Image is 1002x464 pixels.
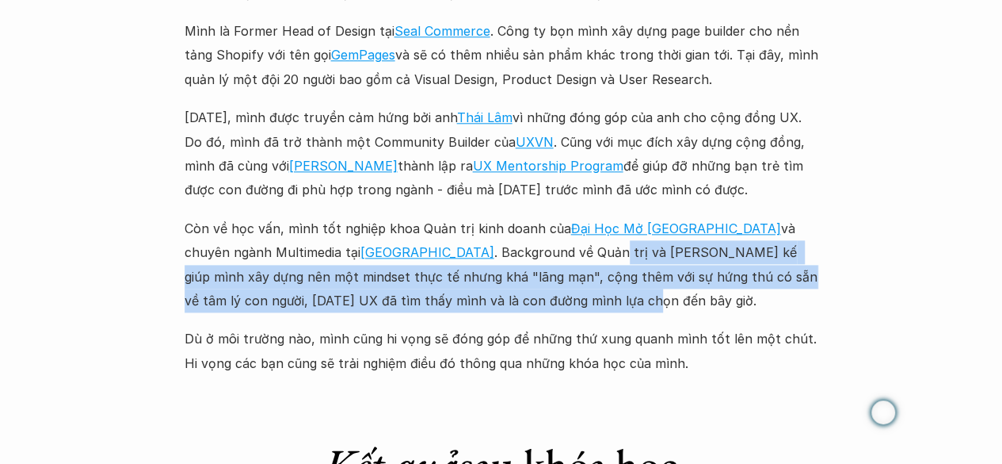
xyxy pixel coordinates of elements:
[185,105,818,202] p: [DATE], mình được truyền cảm hứng bởi anh vì những đóng góp của anh cho cộng đồng UX. Do đó, mình...
[185,327,818,375] p: Dù ở môi trường nào, mình cũng hi vọng sẽ đóng góp để những thứ xung quanh mình tốt lên một chút....
[360,244,494,260] a: [GEOGRAPHIC_DATA]
[457,109,512,125] a: Thái Lâm
[571,220,781,236] a: Đại Học Mở [GEOGRAPHIC_DATA]
[185,217,818,313] p: Còn về học vấn, mình tốt nghiệp khoa Quản trị kinh doanh của và chuyên ngành Multimedia tại . Bac...
[473,158,623,174] a: UX Mentorship Program
[185,19,818,91] p: Mình là Former Head of Design tại . Công ty bọn mình xây dựng page builder cho nền tảng Shopify v...
[516,134,554,150] a: UXVN
[394,23,490,39] a: Seal Commerce
[289,158,398,174] a: [PERSON_NAME]
[331,47,395,63] a: GemPages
